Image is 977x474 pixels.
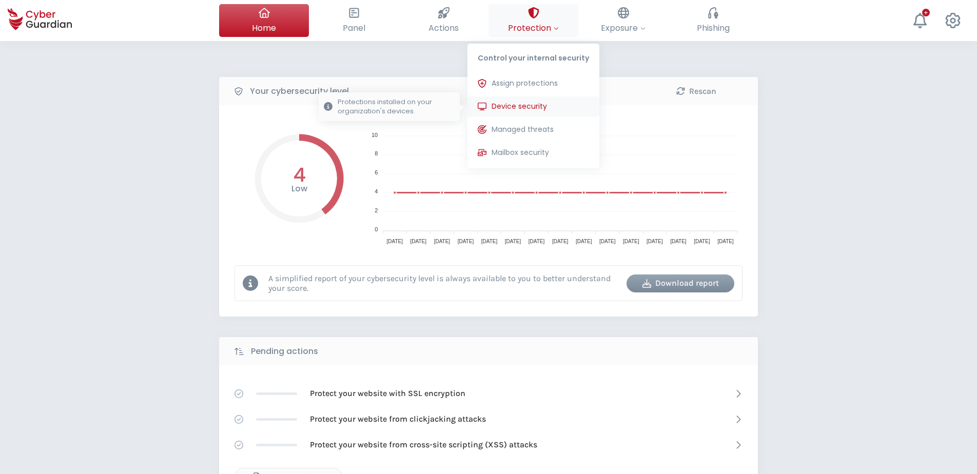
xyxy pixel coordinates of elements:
p: Control your internal security [467,44,599,68]
span: Assign protections [492,78,558,89]
span: Exposure [601,22,646,34]
span: Protection [508,22,559,34]
p: Protect your website from clickjacking attacks [310,413,486,425]
span: Managed threats [492,124,554,135]
tspan: 2 [375,207,378,213]
div: Rescan [650,85,742,97]
tspan: [DATE] [387,239,403,244]
button: Home [219,4,309,37]
tspan: 8 [375,150,378,156]
b: Pending actions [251,345,318,358]
span: Actions [428,22,459,34]
tspan: [DATE] [411,239,427,244]
div: Download report [634,277,727,289]
div: + [922,9,930,16]
tspan: [DATE] [458,239,474,244]
tspan: [DATE] [599,239,616,244]
button: Managed threats [467,120,599,140]
span: Device security [492,101,547,112]
tspan: 4 [375,188,378,194]
tspan: [DATE] [505,239,521,244]
button: Panel [309,4,399,37]
tspan: 10 [372,132,378,138]
p: Protections installed on your organization's devices. [338,97,455,116]
button: Rescan [642,82,750,100]
button: Mailbox security [467,143,599,163]
span: Panel [343,22,365,34]
button: ProtectionControl your internal securityAssign protectionsDevice securityProtections installed on... [488,4,578,37]
tspan: [DATE] [647,239,663,244]
button: Exposure [578,4,668,37]
tspan: [DATE] [529,239,545,244]
tspan: [DATE] [694,239,710,244]
button: Download report [627,274,734,292]
tspan: [DATE] [552,239,569,244]
span: Phishing [697,22,730,34]
p: A simplified report of your cybersecurity level is always available to you to better understand y... [268,273,619,293]
tspan: 0 [375,226,378,232]
tspan: 6 [375,169,378,175]
span: Home [252,22,276,34]
tspan: [DATE] [576,239,592,244]
tspan: [DATE] [717,239,734,244]
span: Mailbox security [492,147,549,158]
button: Assign protections [467,73,599,94]
button: Phishing [668,4,758,37]
button: Actions [399,4,488,37]
b: Your cybersecurity level [250,85,349,97]
button: Device securityProtections installed on your organization's devices. [467,96,599,117]
tspan: [DATE] [481,239,498,244]
tspan: [DATE] [670,239,687,244]
p: Protect your website with SSL encryption [310,388,465,399]
p: Protect your website from cross-site scripting (XSS) attacks [310,439,537,450]
tspan: [DATE] [623,239,639,244]
tspan: [DATE] [434,239,451,244]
